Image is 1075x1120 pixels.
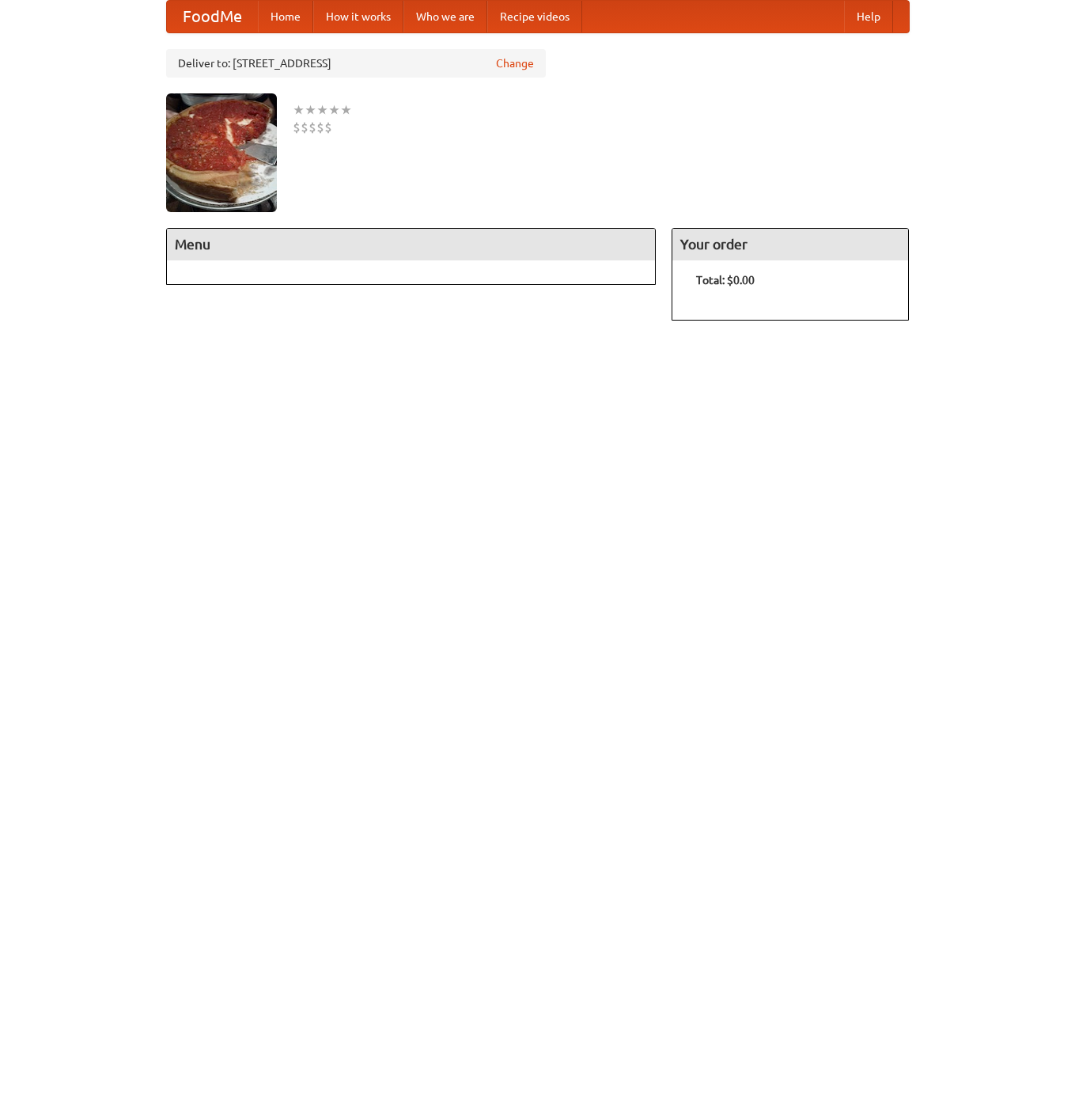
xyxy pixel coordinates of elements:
img: angular.jpg [166,93,277,212]
li: ★ [316,101,328,119]
a: Help [844,1,893,32]
li: $ [293,119,301,136]
li: $ [316,119,324,136]
b: Total: $0.00 [696,274,755,287]
a: Who we are [403,1,487,32]
li: ★ [328,101,340,119]
h4: Your order [672,229,908,260]
a: FoodMe [167,1,258,32]
a: Recipe videos [487,1,582,32]
li: ★ [293,101,305,119]
a: How it works [313,1,403,32]
div: Deliver to: [STREET_ADDRESS] [166,49,546,78]
li: $ [301,119,308,136]
a: Home [258,1,313,32]
li: $ [324,119,332,136]
a: Change [496,55,534,71]
li: ★ [340,101,352,119]
li: $ [308,119,316,136]
li: ★ [305,101,316,119]
h4: Menu [167,229,656,260]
